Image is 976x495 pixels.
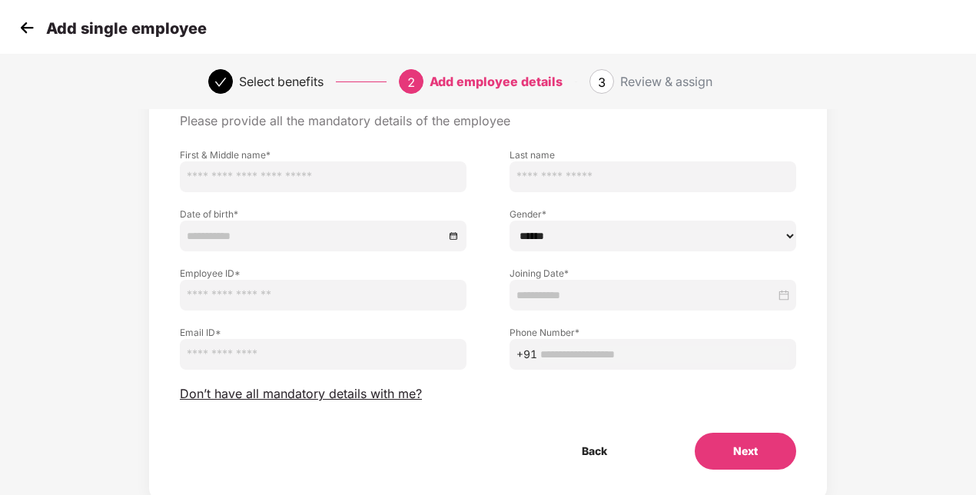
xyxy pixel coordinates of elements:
button: Next [695,433,796,470]
label: Email ID [180,326,466,339]
span: 3 [598,75,606,90]
span: Don’t have all mandatory details with me? [180,386,422,402]
div: Add employee details [430,69,563,94]
label: Employee ID [180,267,466,280]
p: Add single employee [46,19,207,38]
label: Last name [510,148,796,161]
span: 2 [407,75,415,90]
label: Phone Number [510,326,796,339]
p: Please provide all the mandatory details of the employee [180,113,796,129]
label: Date of birth [180,208,466,221]
button: Back [543,433,646,470]
div: Review & assign [620,69,712,94]
span: +91 [516,346,537,363]
label: First & Middle name [180,148,466,161]
div: Select benefits [239,69,324,94]
label: Joining Date [510,267,796,280]
img: svg+xml;base64,PHN2ZyB4bWxucz0iaHR0cDovL3d3dy53My5vcmcvMjAwMC9zdmciIHdpZHRoPSIzMCIgaGVpZ2h0PSIzMC... [15,16,38,39]
label: Gender [510,208,796,221]
span: check [214,76,227,88]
